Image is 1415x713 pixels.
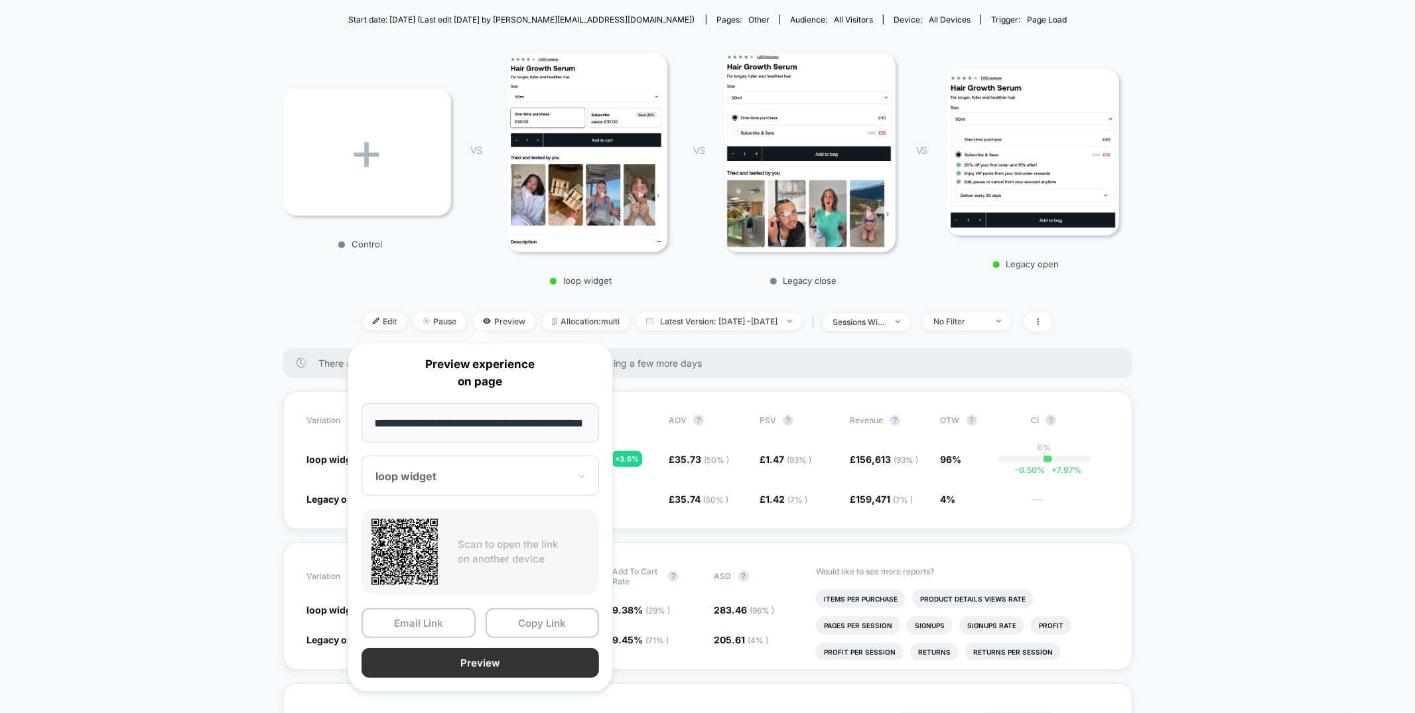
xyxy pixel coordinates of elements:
[1015,465,1045,475] span: -0.50 %
[834,15,873,25] span: All Visitors
[1031,616,1071,635] li: Profit
[833,317,886,327] div: sessions with impression
[1027,15,1067,25] span: Page Load
[319,357,1106,369] span: There are still no statistically significant results. We recommend waiting a few more days
[307,415,380,426] span: Variation
[790,15,873,25] div: Audience:
[929,15,971,25] span: all devices
[916,145,927,156] span: VS
[307,454,361,465] span: loop widget
[787,320,792,322] img: end
[423,318,430,324] img: end
[612,451,642,467] div: + 3.6 %
[552,318,557,325] img: rebalance
[965,643,1061,661] li: Returns Per Session
[413,312,466,330] span: Pause
[717,275,890,286] p: Legacy close
[348,15,695,25] span: Start date: [DATE] (Last edit [DATE] by [PERSON_NAME][EMAIL_ADDRESS][DOMAIN_NAME])
[760,454,811,465] span: £
[940,259,1112,269] p: Legacy open
[850,454,918,465] span: £
[809,312,823,332] span: |
[675,454,729,465] span: 35.73
[738,571,749,582] button: ?
[1038,442,1051,452] p: 0%
[896,320,900,323] img: end
[910,643,959,661] li: Returns
[669,493,728,505] span: £
[933,316,986,326] div: No Filter
[894,455,918,465] span: ( 93 % )
[362,608,476,638] button: Email Link
[507,53,667,252] img: loop widget main
[307,493,365,505] span: Legacy open
[645,606,670,616] span: ( 29 % )
[669,415,687,425] span: AOV
[816,566,1109,576] p: Would like to see more reports?
[890,415,900,426] button: ?
[1045,465,1081,475] span: 7.97 %
[816,616,900,635] li: Pages Per Session
[471,145,482,156] span: VS
[1043,452,1045,462] p: |
[787,455,811,465] span: ( 93 % )
[362,648,599,678] button: Preview
[675,493,728,505] span: 35.74
[693,415,704,426] button: ?
[669,454,729,465] span: £
[907,616,953,635] li: Signups
[362,356,599,390] p: Preview experience on page
[724,53,896,252] img: Legacy close main
[941,454,962,465] span: 96%
[959,616,1024,635] li: Signups Rate
[645,635,669,645] span: ( 71 % )
[646,318,653,324] img: calendar
[1051,465,1057,475] span: +
[693,145,704,156] span: VS
[363,312,407,330] span: Edit
[714,604,775,616] span: 283.46
[714,634,769,645] span: 205.61
[307,634,365,645] span: Legacy open
[760,415,776,425] span: PSV
[714,571,732,581] span: ASD
[883,15,980,25] span: Device:
[1031,495,1108,505] span: ---
[941,493,956,505] span: 4%
[766,493,807,505] span: 1.42
[750,606,775,616] span: ( 96 % )
[850,493,913,505] span: £
[373,318,379,324] img: edit
[486,608,600,638] button: Copy Link
[893,495,913,505] span: ( 7 % )
[1045,415,1056,426] button: ?
[307,566,380,586] span: Variation
[612,634,669,645] span: 9.45 %
[912,590,1034,608] li: Product Details Views Rate
[991,15,1067,25] div: Trigger:
[277,239,444,249] p: Control
[612,566,661,586] span: Add To Cart Rate
[542,312,630,330] span: Allocation: multi
[703,495,728,505] span: ( 50 % )
[947,69,1119,236] img: Legacy open main
[307,604,361,616] span: loop widget
[816,590,906,608] li: Items Per Purchase
[996,320,1001,322] img: end
[473,312,535,330] span: Preview
[636,312,802,330] span: Latest Version: [DATE] - [DATE]
[787,495,807,505] span: ( 7 % )
[668,571,679,582] button: ?
[748,15,770,25] span: other
[283,89,451,216] div: +
[783,415,793,426] button: ?
[716,15,770,25] div: Pages:
[816,643,904,661] li: Profit Per Session
[856,454,918,465] span: 156,613
[458,537,589,567] p: Scan to open the link on another device
[766,454,811,465] span: 1.47
[612,604,670,616] span: 9.38 %
[760,493,807,505] span: £
[748,635,769,645] span: ( 4 % )
[704,455,729,465] span: ( 50 % )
